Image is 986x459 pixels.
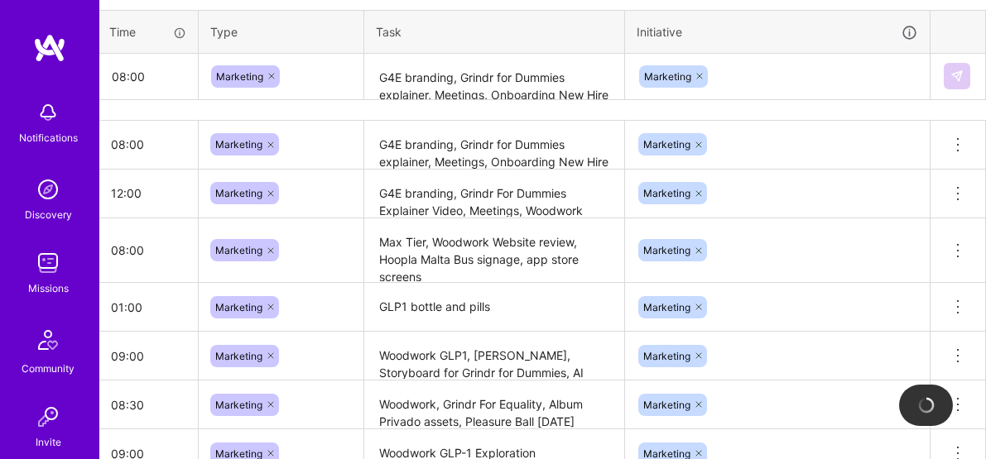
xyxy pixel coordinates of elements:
div: null [944,63,972,89]
textarea: Max Tier, Woodwork Website review, Hoopla Malta Bus signage, app store screens [366,220,623,282]
div: Invite [36,433,61,451]
span: Marketing [215,350,262,362]
span: Marketing [643,350,690,362]
div: Community [22,360,75,377]
img: Community [28,320,68,360]
textarea: G4E branding, Grindr for Dummies explainer, Meetings, Onboarding New Hire [366,55,623,99]
th: Type [199,11,364,54]
div: Time [109,23,186,41]
input: HH:MM [98,228,198,272]
div: Discovery [25,206,72,223]
img: bell [31,96,65,129]
span: Marketing [643,187,690,199]
div: Initiative [637,22,918,41]
span: Marketing [215,301,262,313]
img: discovery [31,173,65,206]
input: HH:MM [98,171,198,215]
span: Marketing [643,138,690,151]
span: Marketing [643,301,690,313]
input: HH:MM [98,383,198,427]
textarea: G4E branding, Grindr for Dummies explainer, Meetings, Onboarding New Hire [366,122,623,169]
span: Marketing [644,70,691,83]
span: Marketing [215,138,262,151]
div: Notifications [19,129,78,146]
img: Invite [31,400,65,433]
textarea: Woodwork GLP1, [PERSON_NAME], Storyboard for Grindr for Dummies, AI Documentation for Midjourney ... [366,333,623,379]
span: Marketing [643,399,690,411]
textarea: G4E branding, Grindr For Dummies Explainer Video, Meetings, Woodwork GLP-1 assets [366,171,623,217]
span: Marketing [216,70,263,83]
span: Marketing [215,187,262,199]
textarea: Woodwork, Grindr For Equality, Album Privado assets, Pleasure Ball [DATE] Decks, and Max Tier [366,382,623,428]
img: logo [33,33,66,63]
img: loading [918,397,935,414]
img: teamwork [31,246,65,280]
span: Marketing [643,244,690,256]
input: HH:MM [98,285,198,329]
textarea: GLP1 bottle and pills [366,284,623,330]
input: HH:MM [98,122,198,166]
span: Marketing [215,399,262,411]
th: Task [364,11,625,54]
div: Missions [28,280,69,297]
input: HH:MM [99,55,197,98]
img: Submit [950,69,964,83]
span: Marketing [215,244,262,256]
input: HH:MM [98,334,198,378]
